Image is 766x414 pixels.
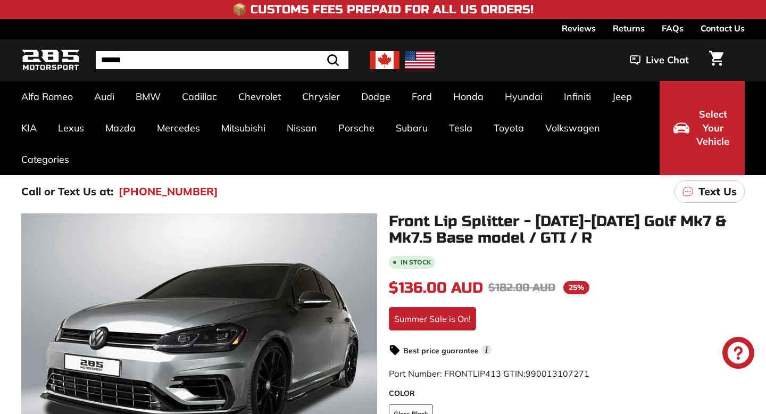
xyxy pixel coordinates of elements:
span: $182.00 AUD [488,281,555,294]
a: Dodge [351,81,401,112]
p: Text Us [698,184,737,200]
a: Porsche [328,112,385,144]
a: BMW [125,81,171,112]
span: $136.00 AUD [389,279,483,297]
a: Lexus [47,112,95,144]
a: Mercedes [146,112,211,144]
a: Chevrolet [228,81,292,112]
h4: 📦 Customs Fees Prepaid for All US Orders! [232,3,534,16]
a: Returns [613,19,645,37]
a: Volkswagen [535,112,611,144]
a: Contact Us [701,19,745,37]
a: Mitsubishi [211,112,276,144]
p: Call or Text Us at: [21,184,113,200]
span: Select Your Vehicle [695,107,731,148]
a: Categories [11,144,80,175]
img: Logo_285_Motorsport_areodynamics_components [21,48,80,73]
button: Select Your Vehicle [660,81,745,175]
a: [PHONE_NUMBER] [119,184,218,200]
a: Subaru [385,112,438,144]
div: Summer Sale is On! [389,307,476,330]
a: Toyota [483,112,535,144]
a: Jeep [602,81,643,112]
a: Tesla [438,112,483,144]
span: Part Number: FRONTLIP413 GTIN: [389,368,589,379]
a: Ford [401,81,443,112]
a: Mazda [95,112,146,144]
a: Hyundai [494,81,553,112]
label: COLOR [389,388,745,399]
span: Live Chat [646,53,689,67]
input: Search [96,51,348,69]
a: FAQs [662,19,684,37]
inbox-online-store-chat: Shopify online store chat [719,337,757,371]
a: Nissan [276,112,328,144]
span: 25% [563,281,589,294]
strong: Best price guarantee [403,346,479,355]
a: Cadillac [171,81,228,112]
a: Reviews [562,19,596,37]
a: Audi [84,81,125,112]
b: In stock [401,259,431,266]
a: Text Us [675,180,745,203]
a: Chrysler [292,81,351,112]
a: Honda [443,81,494,112]
a: Infiniti [553,81,602,112]
button: Live Chat [616,47,703,73]
a: Cart [703,42,730,78]
span: i [481,345,492,355]
a: Alfa Romeo [11,81,84,112]
a: KIA [11,112,47,144]
span: 990013107271 [526,368,589,379]
h1: Front Lip Splitter - [DATE]-[DATE] Golf Mk7 & Mk7.5 Base model / GTI / R [389,213,745,246]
